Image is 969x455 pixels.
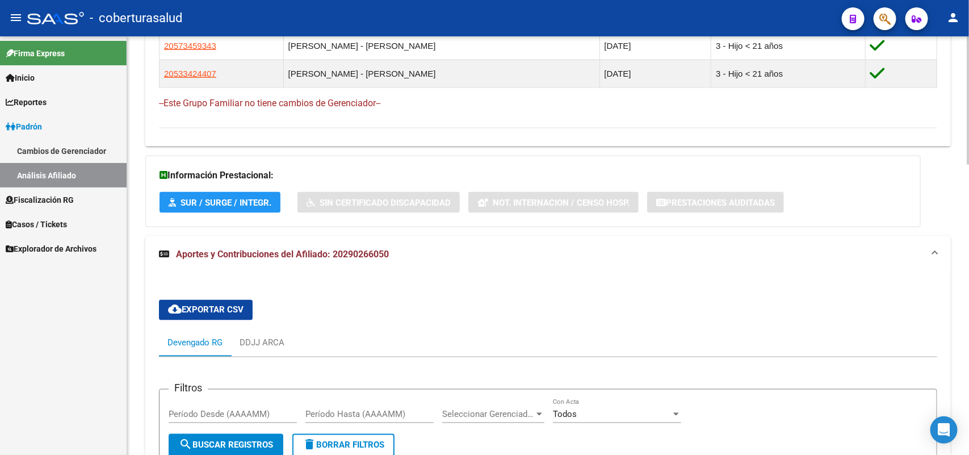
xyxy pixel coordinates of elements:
[711,32,865,60] td: 3 - Hijo < 21 años
[90,6,182,31] span: - coberturasalud
[6,72,35,84] span: Inicio
[168,303,182,316] mat-icon: cloud_download
[164,69,216,78] span: 20533424407
[599,60,711,87] td: [DATE]
[6,120,42,133] span: Padrón
[9,11,23,24] mat-icon: menu
[6,218,67,231] span: Casos / Tickets
[553,410,577,420] span: Todos
[159,300,253,320] button: Exportar CSV
[6,96,47,108] span: Reportes
[160,192,280,213] button: SUR / SURGE / INTEGR.
[6,47,65,60] span: Firma Express
[930,416,958,444] div: Open Intercom Messenger
[168,305,244,315] span: Exportar CSV
[599,32,711,60] td: [DATE]
[181,198,271,208] span: SUR / SURGE / INTEGR.
[711,60,865,87] td: 3 - Hijo < 21 años
[159,97,937,110] h4: --Este Grupo Familiar no tiene cambios de Gerenciador--
[179,438,192,452] mat-icon: search
[946,11,960,24] mat-icon: person
[647,192,784,213] button: Prestaciones Auditadas
[303,438,316,452] mat-icon: delete
[6,243,97,255] span: Explorador de Archivos
[164,41,216,51] span: 20573459343
[283,32,599,60] td: [PERSON_NAME] - [PERSON_NAME]
[167,337,223,349] div: Devengado RG
[303,440,384,450] span: Borrar Filtros
[6,194,74,206] span: Fiscalización RG
[666,198,775,208] span: Prestaciones Auditadas
[160,168,907,183] h3: Información Prestacional:
[468,192,639,213] button: Not. Internacion / Censo Hosp.
[320,198,451,208] span: Sin Certificado Discapacidad
[442,410,534,420] span: Seleccionar Gerenciador
[493,198,630,208] span: Not. Internacion / Censo Hosp.
[283,60,599,87] td: [PERSON_NAME] - [PERSON_NAME]
[169,381,208,396] h3: Filtros
[297,192,460,213] button: Sin Certificado Discapacidad
[240,337,284,349] div: DDJJ ARCA
[176,249,389,260] span: Aportes y Contribuciones del Afiliado: 20290266050
[145,236,951,273] mat-expansion-panel-header: Aportes y Contribuciones del Afiliado: 20290266050
[179,440,273,450] span: Buscar Registros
